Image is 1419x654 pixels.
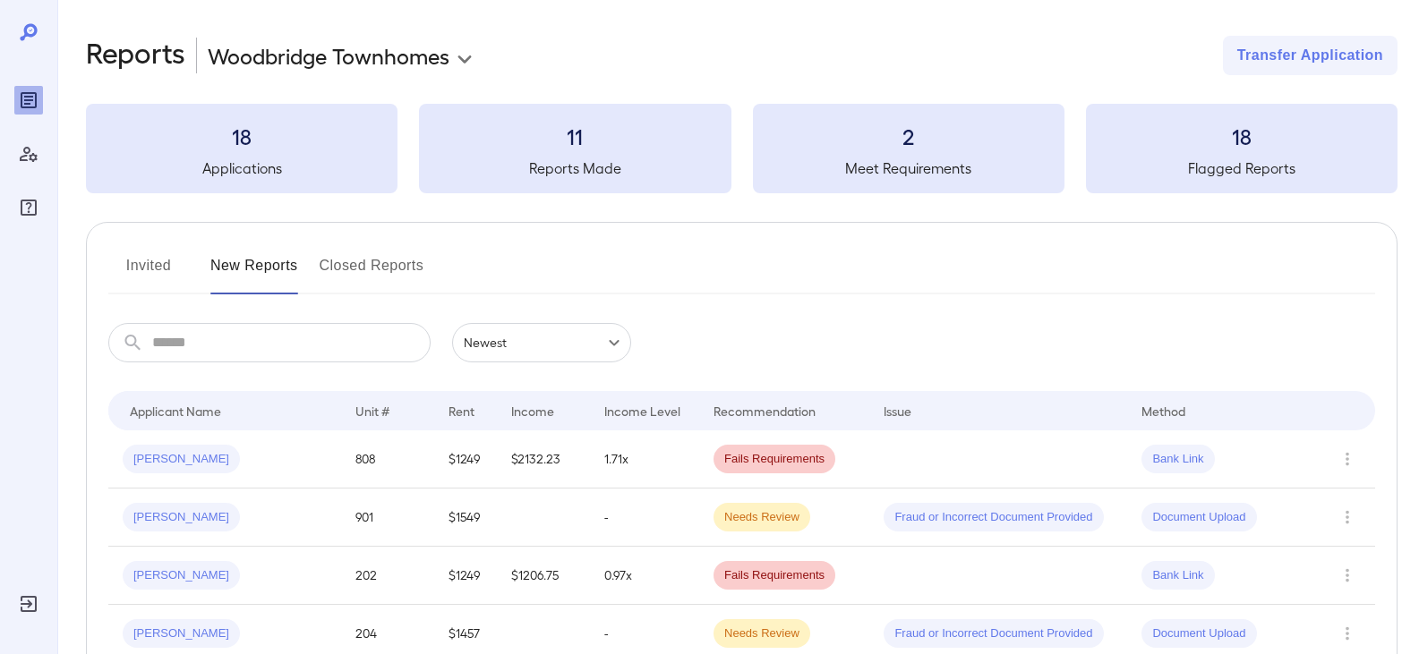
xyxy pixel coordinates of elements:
[86,36,185,75] h2: Reports
[419,122,731,150] h3: 11
[14,140,43,168] div: Manage Users
[130,400,221,421] div: Applicant Name
[14,86,43,115] div: Reports
[714,509,810,526] span: Needs Review
[434,547,498,605] td: $1249
[1086,122,1398,150] h3: 18
[210,251,298,294] button: New Reports
[604,400,680,421] div: Income Level
[434,488,498,547] td: $1549
[590,547,699,605] td: 0.97x
[1333,503,1362,531] button: Row Actions
[1141,509,1256,526] span: Document Upload
[884,509,1103,526] span: Fraud or Incorrect Document Provided
[14,590,43,618] div: Log Out
[884,400,912,421] div: Issue
[714,400,816,421] div: Recommendation
[1141,451,1214,468] span: Bank Link
[123,567,240,584] span: [PERSON_NAME]
[884,625,1103,642] span: Fraud or Incorrect Document Provided
[449,400,477,421] div: Rent
[1333,561,1362,590] button: Row Actions
[714,625,810,642] span: Needs Review
[714,567,835,584] span: Fails Requirements
[419,157,731,179] h5: Reports Made
[497,547,590,605] td: $1206.75
[1223,36,1398,75] button: Transfer Application
[434,430,498,488] td: $1249
[86,122,397,150] h3: 18
[1333,619,1362,648] button: Row Actions
[341,430,434,488] td: 808
[1333,445,1362,473] button: Row Actions
[590,430,699,488] td: 1.71x
[590,488,699,547] td: -
[753,157,1064,179] h5: Meet Requirements
[341,488,434,547] td: 901
[108,251,189,294] button: Invited
[714,451,835,468] span: Fails Requirements
[14,193,43,222] div: FAQ
[1141,567,1214,584] span: Bank Link
[123,625,240,642] span: [PERSON_NAME]
[123,451,240,468] span: [PERSON_NAME]
[208,41,449,70] p: Woodbridge Townhomes
[86,157,397,179] h5: Applications
[753,122,1064,150] h3: 2
[341,547,434,605] td: 202
[86,104,1398,193] summary: 18Applications11Reports Made2Meet Requirements18Flagged Reports
[355,400,389,421] div: Unit #
[123,509,240,526] span: [PERSON_NAME]
[320,251,424,294] button: Closed Reports
[1086,157,1398,179] h5: Flagged Reports
[1141,625,1256,642] span: Document Upload
[511,400,554,421] div: Income
[452,323,631,362] div: Newest
[497,430,590,488] td: $2132.23
[1141,400,1185,421] div: Method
